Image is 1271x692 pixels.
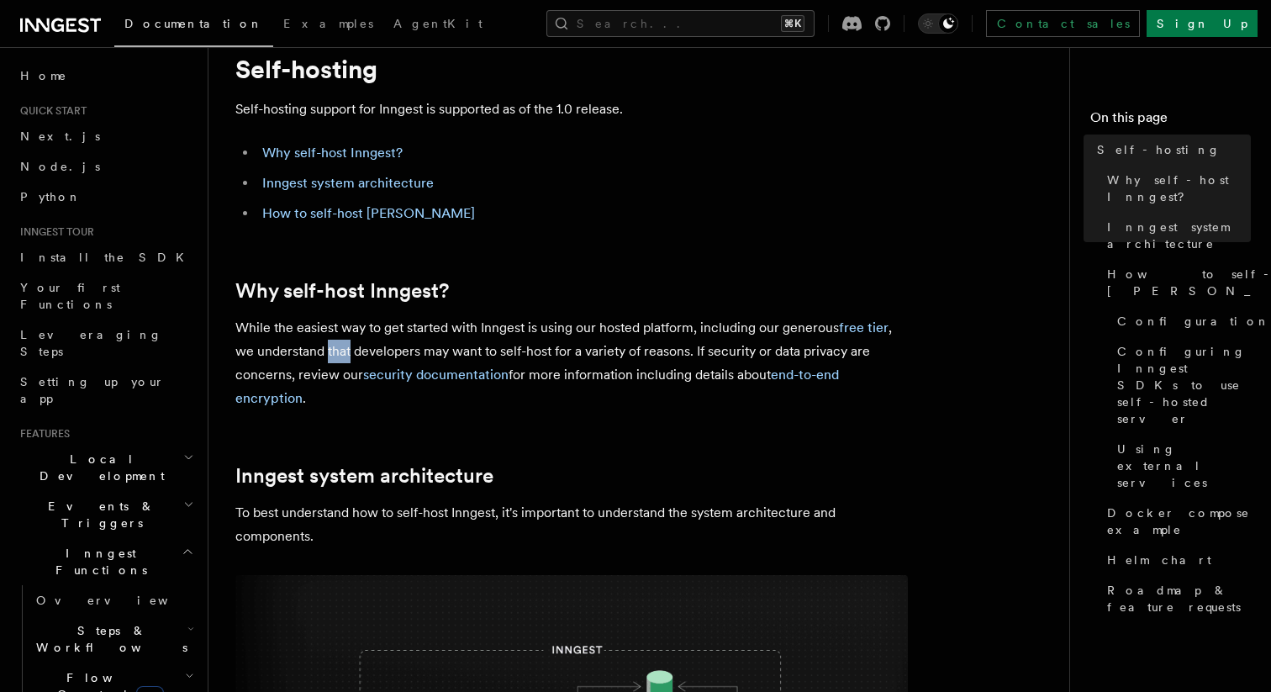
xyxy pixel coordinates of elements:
button: Local Development [13,444,198,491]
p: Self-hosting support for Inngest is supported as of the 1.0 release. [235,98,908,121]
a: Examples [273,5,383,45]
span: Helm chart [1107,552,1211,568]
a: Inngest system architecture [1100,212,1251,259]
span: Quick start [13,104,87,118]
span: Steps & Workflows [29,622,187,656]
span: AgentKit [393,17,483,30]
p: While the easiest way to get started with Inngest is using our hosted platform, including our gen... [235,316,908,410]
a: Configuring Inngest SDKs to use self-hosted server [1110,336,1251,434]
a: Contact sales [986,10,1140,37]
a: Node.js [13,151,198,182]
a: Setting up your app [13,367,198,414]
span: Python [20,190,82,203]
span: Overview [36,594,209,607]
span: Configuration [1117,313,1270,330]
button: Inngest Functions [13,538,198,585]
span: Self-hosting [1097,141,1221,158]
a: Install the SDK [13,242,198,272]
span: Docker compose example [1107,504,1251,538]
a: free tier [839,320,889,335]
span: Using external services [1117,441,1251,491]
a: Your first Functions [13,272,198,320]
span: Documentation [124,17,263,30]
button: Toggle dark mode [918,13,958,34]
kbd: ⌘K [781,15,804,32]
span: Roadmap & feature requests [1107,582,1251,615]
span: Next.js [20,129,100,143]
span: Features [13,427,70,441]
button: Steps & Workflows [29,615,198,663]
a: Documentation [114,5,273,47]
span: Local Development [13,451,183,484]
h4: On this page [1090,108,1251,135]
span: Node.js [20,160,100,173]
a: Self-hosting [1090,135,1251,165]
a: How to self-host [PERSON_NAME] [1100,259,1251,306]
a: Roadmap & feature requests [1100,575,1251,622]
a: Why self-host Inngest? [1100,165,1251,212]
span: Events & Triggers [13,498,183,531]
span: Inngest system architecture [1107,219,1251,252]
a: Python [13,182,198,212]
h1: Self-hosting [235,54,908,84]
a: Helm chart [1100,545,1251,575]
span: Configuring Inngest SDKs to use self-hosted server [1117,343,1251,427]
span: Install the SDK [20,251,194,264]
span: Home [20,67,67,84]
span: Your first Functions [20,281,120,311]
a: Why self-host Inngest? [262,145,403,161]
a: AgentKit [383,5,493,45]
span: Inngest tour [13,225,94,239]
a: Using external services [1110,434,1251,498]
a: Configuration [1110,306,1251,336]
a: Inngest system architecture [262,175,434,191]
a: security documentation [363,367,509,383]
button: Search...⌘K [546,10,815,37]
span: Inngest Functions [13,545,182,578]
a: Home [13,61,198,91]
a: Why self-host Inngest? [235,279,449,303]
a: How to self-host [PERSON_NAME] [262,205,475,221]
a: Overview [29,585,198,615]
a: Inngest system architecture [235,464,493,488]
span: Why self-host Inngest? [1107,172,1251,205]
a: Next.js [13,121,198,151]
span: Setting up your app [20,375,165,405]
button: Events & Triggers [13,491,198,538]
p: To best understand how to self-host Inngest, it's important to understand the system architecture... [235,501,908,548]
a: Sign Up [1147,10,1258,37]
a: Docker compose example [1100,498,1251,545]
span: Examples [283,17,373,30]
a: Leveraging Steps [13,320,198,367]
span: Leveraging Steps [20,328,162,358]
